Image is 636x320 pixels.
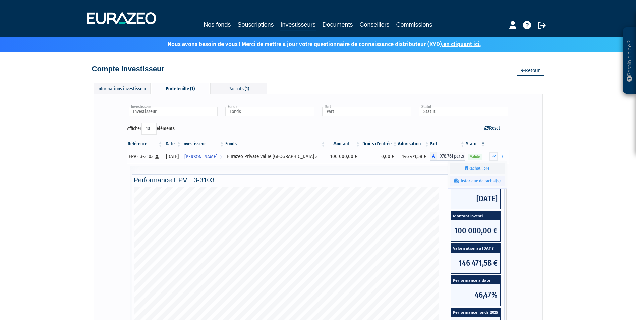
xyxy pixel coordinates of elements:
[443,41,481,48] a: en cliquant ici.
[468,154,482,160] span: Valide
[225,138,326,150] th: Fonds: activer pour trier la colonne par ordre croissant
[361,150,398,163] td: 0,00 €
[451,244,500,253] span: Valorisation au [DATE]
[155,155,159,159] i: [Français] Personne physique
[465,138,486,150] th: Statut : activer pour trier la colonne par ordre d&eacute;croissant
[210,83,267,94] div: Rachats (1)
[398,150,429,163] td: 146 471,58 €
[398,138,429,150] th: Valorisation: activer pour trier la colonne par ordre croissant
[127,138,163,150] th: Référence : activer pour trier la colonne par ordre croissant
[87,12,156,24] img: 1732889491-logotype_eurazeo_blanc_rvb.png
[326,150,361,163] td: 100 000,00 €
[237,20,274,30] a: Souscriptions
[204,20,231,30] a: Nos fonds
[451,220,500,241] span: 100 000,00 €
[280,20,315,31] a: Investisseurs
[129,153,161,160] div: EPVE 3-3103
[182,138,225,150] th: Investisseur: activer pour trier la colonne par ordre croissant
[134,176,503,184] h4: Performance EPVE 3-3103
[430,152,437,161] span: A
[437,152,465,161] span: 978,761 parts
[451,276,500,285] span: Performance à date
[92,65,164,73] h4: Compte investisseur
[166,153,179,160] div: [DATE]
[451,188,500,209] span: [DATE]
[220,151,222,163] i: Voir l'investisseur
[451,253,500,273] span: 146 471,58 €
[451,308,500,317] span: Performance fonds 2025
[626,31,633,91] p: Besoin d'aide ?
[396,20,432,30] a: Commissions
[517,65,544,76] a: Retour
[430,152,465,161] div: A - Eurazeo Private Value Europe 3
[323,20,353,30] a: Documents
[148,39,481,48] p: Nous avons besoin de vous ! Merci de mettre à jour votre questionnaire de connaissance distribute...
[94,83,151,94] div: Informations investisseur
[227,153,324,160] div: Eurazeo Private Value [GEOGRAPHIC_DATA] 3
[184,151,217,163] span: [PERSON_NAME]
[450,176,505,187] a: Historique de rachat(s)
[326,138,361,150] th: Montant: activer pour trier la colonne par ordre croissant
[476,123,509,134] button: Reset
[451,284,500,305] span: 46,47%
[451,211,500,220] span: Montant investi
[182,150,225,163] a: [PERSON_NAME]
[127,123,175,135] label: Afficher éléments
[152,83,209,94] div: Portefeuille (1)
[360,20,390,30] a: Conseillers
[163,138,182,150] th: Date: activer pour trier la colonne par ordre croissant
[141,123,157,135] select: Afficheréléments
[430,138,465,150] th: Part: activer pour trier la colonne par ordre croissant
[450,163,505,174] a: Rachat libre
[361,138,398,150] th: Droits d'entrée: activer pour trier la colonne par ordre croissant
